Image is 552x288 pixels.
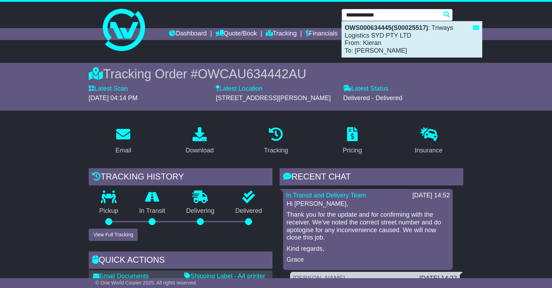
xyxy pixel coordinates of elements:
a: [PERSON_NAME] [293,275,345,282]
a: Email [111,125,136,158]
a: In Transit and Delivery Team [286,192,366,199]
p: Hi [PERSON_NAME], [287,200,449,208]
a: Dashboard [169,28,207,40]
a: Tracking [259,125,293,158]
div: Pricing [343,146,362,155]
span: Delivered - Delivered [343,94,402,102]
a: Shipping Label - A4 printer [184,273,265,280]
div: Tracking [264,146,288,155]
div: Tracking history [89,168,272,187]
label: Latest Status [343,85,388,93]
a: Tracking [266,28,297,40]
a: Email Documents [93,273,149,280]
a: Financials [306,28,338,40]
div: Tracking Order # [89,66,463,81]
a: Download [181,125,218,158]
div: Quick Actions [89,251,272,270]
label: Latest Scan [89,85,128,93]
div: Download [186,146,214,155]
div: Email [115,146,131,155]
a: Pricing [338,125,366,158]
div: RECENT CHAT [280,168,463,187]
p: Delivering [176,207,225,215]
div: [DATE] 14:52 [412,192,450,199]
p: Grace [287,256,449,264]
button: View Full Tracking [89,229,138,241]
span: [DATE] 04:14 PM [89,94,138,102]
a: Insurance [410,125,447,158]
p: Pickup [89,207,129,215]
p: Delivered [225,207,273,215]
div: Insurance [415,146,443,155]
p: Thank you for the update and for confirming with the receiver. We’ve noted the correct street num... [287,211,449,241]
span: [STREET_ADDRESS][PERSON_NAME] [216,94,331,102]
span: © One World Courier 2025. All rights reserved. [95,280,197,286]
p: In Transit [129,207,176,215]
strong: OWS000634445(S00025517) [345,24,428,31]
div: : Triways Logistics SYD PTY LTD From: Kieran To: [PERSON_NAME] [342,21,482,57]
span: OWCAU634442AU [198,67,306,81]
label: Latest Location [216,85,262,93]
p: Kind regards, [287,245,449,253]
div: [DATE] 14:22 [419,275,457,282]
a: Quote/Book [215,28,257,40]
